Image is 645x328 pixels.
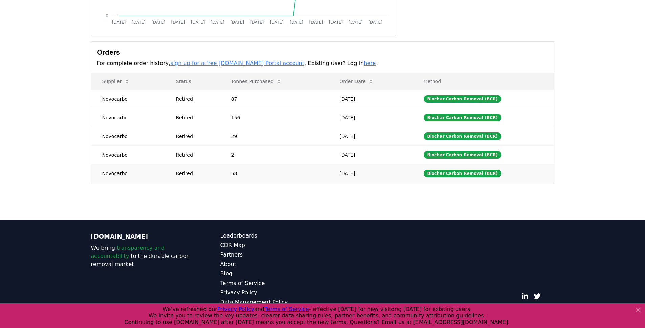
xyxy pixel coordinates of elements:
tspan: [DATE] [112,20,126,25]
div: Biochar Carbon Removal (BCR) [424,170,501,177]
td: 156 [220,108,329,127]
tspan: [DATE] [171,20,185,25]
td: [DATE] [328,89,412,108]
p: For complete order history, . Existing user? Log in . [97,59,549,67]
button: Tonnes Purchased [226,75,287,88]
a: Twitter [534,293,541,300]
a: About [220,260,323,268]
div: Biochar Carbon Removal (BCR) [424,95,501,103]
tspan: [DATE] [329,20,343,25]
td: 58 [220,164,329,183]
tspan: [DATE] [289,20,303,25]
tspan: [DATE] [270,20,283,25]
tspan: [DATE] [309,20,323,25]
div: Retired [176,151,215,158]
p: [DOMAIN_NAME] [91,232,193,241]
td: [DATE] [328,164,412,183]
td: 87 [220,89,329,108]
tspan: [DATE] [191,20,205,25]
tspan: [DATE] [368,20,382,25]
tspan: [DATE] [131,20,145,25]
a: LinkedIn [522,293,529,300]
a: CDR Map [220,241,323,249]
p: Status [171,78,215,85]
tspan: [DATE] [230,20,244,25]
div: Biochar Carbon Removal (BCR) [424,151,501,159]
div: Retired [176,133,215,140]
button: Order Date [334,75,379,88]
tspan: [DATE] [250,20,264,25]
td: Novocarbo [91,127,165,145]
td: Novocarbo [91,108,165,127]
td: [DATE] [328,108,412,127]
div: Biochar Carbon Removal (BCR) [424,114,501,121]
td: Novocarbo [91,145,165,164]
tspan: [DATE] [211,20,224,25]
tspan: [DATE] [349,20,363,25]
td: 29 [220,127,329,145]
span: transparency and accountability [91,245,165,259]
a: Blog [220,270,323,278]
div: Retired [176,114,215,121]
a: Terms of Service [220,279,323,287]
a: Data Management Policy [220,298,323,306]
a: Partners [220,251,323,259]
div: Retired [176,96,215,102]
button: Supplier [97,75,135,88]
a: sign up for a free [DOMAIN_NAME] Portal account [170,60,304,66]
a: here [364,60,376,66]
p: Method [418,78,549,85]
tspan: 0 [106,14,108,18]
td: [DATE] [328,127,412,145]
div: Biochar Carbon Removal (BCR) [424,132,501,140]
h3: Orders [97,47,549,57]
a: Leaderboards [220,232,323,240]
div: Retired [176,170,215,177]
td: 2 [220,145,329,164]
td: Novocarbo [91,164,165,183]
td: Novocarbo [91,89,165,108]
p: We bring to the durable carbon removal market [91,244,193,268]
tspan: [DATE] [151,20,165,25]
td: [DATE] [328,145,412,164]
a: Privacy Policy [220,289,323,297]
